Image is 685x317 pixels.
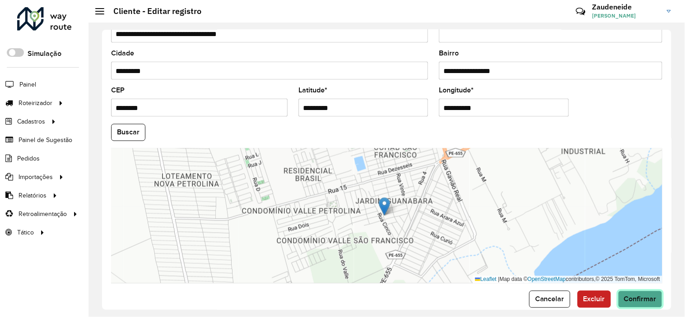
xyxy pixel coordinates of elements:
[111,85,125,96] label: CEP
[104,6,201,16] h2: Cliente - Editar registro
[17,228,34,237] span: Tático
[19,172,53,182] span: Importações
[17,154,40,163] span: Pedidos
[19,98,52,108] span: Roteirizador
[439,85,474,96] label: Longitude
[529,291,570,308] button: Cancelar
[498,276,499,283] span: |
[111,48,134,59] label: Cidade
[19,191,47,200] span: Relatórios
[19,135,72,145] span: Painel de Sugestão
[592,12,660,20] span: [PERSON_NAME]
[475,276,497,283] a: Leaflet
[535,295,564,303] span: Cancelar
[583,295,605,303] span: Excluir
[19,209,67,219] span: Retroalimentação
[624,295,657,303] span: Confirmar
[111,124,145,141] button: Buscar
[571,2,590,21] a: Contato Rápido
[28,48,61,59] label: Simulação
[439,48,459,59] label: Bairro
[379,198,390,216] img: Marker
[528,276,566,283] a: OpenStreetMap
[19,80,36,89] span: Painel
[17,117,45,126] span: Cadastros
[298,85,327,96] label: Latitude
[592,3,660,11] h3: Zaudeneide
[473,276,662,284] div: Map data © contributors,© 2025 TomTom, Microsoft
[578,291,611,308] button: Excluir
[618,291,662,308] button: Confirmar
